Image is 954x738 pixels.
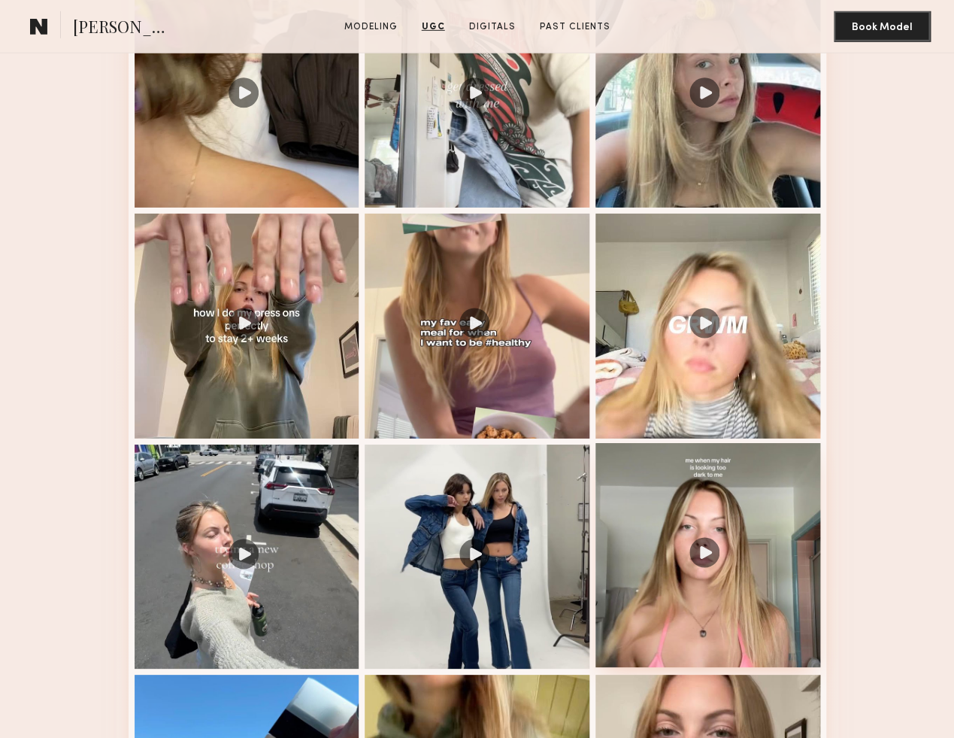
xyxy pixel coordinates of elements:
[416,20,451,34] a: UGC
[834,20,930,32] a: Book Model
[534,20,616,34] a: Past Clients
[834,11,930,41] button: Book Model
[73,15,177,41] span: [PERSON_NAME]
[463,20,522,34] a: Digitals
[338,20,404,34] a: Modeling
